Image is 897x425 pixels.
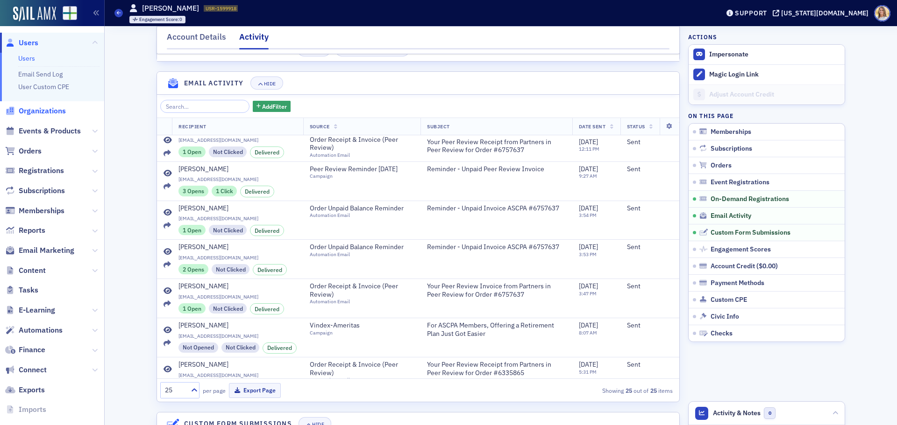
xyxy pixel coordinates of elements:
[427,321,566,338] span: For ASCPA Members, Offering a Retirement Plan Just Got Easier
[711,313,739,321] span: Civic Info
[781,9,869,17] div: [US_STATE][DOMAIN_NAME]
[310,321,395,330] span: Vindex-Ameritas
[19,385,45,395] span: Exports
[178,216,297,222] span: [EMAIL_ADDRESS][DOMAIN_NAME]
[874,5,890,21] span: Profile
[178,321,297,330] a: [PERSON_NAME]
[310,361,406,377] span: Order Receipt & Invoice (Peer Review)
[5,126,81,136] a: Events & Products
[310,135,406,152] span: Order Receipt & Invoice (Peer Review)
[579,165,598,173] span: [DATE]
[19,305,55,315] span: E-Learning
[627,321,673,330] div: Sent
[310,377,406,383] div: Automation Email
[5,385,45,395] a: Exports
[310,204,404,213] span: Order Unpaid Balance Reminder
[579,173,597,179] time: 9:27 AM
[310,165,398,174] span: Peer Review Reminder [DATE]
[427,282,566,299] span: Your Peer Review Invoice from Partners in Peer Review for Order #6757637
[262,102,287,111] span: Add Filter
[427,243,559,251] span: Reminder - Unpaid Invoice ASCPA #6757637
[240,186,274,197] div: Delivered
[178,165,297,174] a: [PERSON_NAME]
[250,146,284,158] div: Delivered
[221,342,260,353] div: Not Clicked
[5,305,55,315] a: E-Learning
[178,264,208,274] div: 2 Opens
[250,225,284,236] div: Delivered
[178,372,297,378] span: [EMAIL_ADDRESS][DOMAIN_NAME]
[178,137,297,143] span: [EMAIL_ADDRESS][DOMAIN_NAME]
[178,282,297,291] a: [PERSON_NAME]
[178,123,206,130] span: Recipient
[579,146,599,152] time: 12:11 PM
[579,369,597,375] time: 5:31 PM
[178,204,297,213] a: [PERSON_NAME]
[310,361,414,383] a: Order Receipt & Invoice (Peer Review)Automation Email
[129,16,186,23] div: Engagement Score: 0
[709,50,748,59] button: Impersonate
[56,6,77,22] a: View Homepage
[627,204,673,213] div: Sent
[178,342,218,353] div: Not Opened
[19,345,45,355] span: Finance
[711,262,778,271] div: Account Credit ( )
[178,294,297,300] span: [EMAIL_ADDRESS][DOMAIN_NAME]
[178,255,297,261] span: [EMAIL_ADDRESS][DOMAIN_NAME]
[160,100,249,113] input: Search…
[250,77,283,90] button: Hide
[253,264,287,275] div: Delivered
[178,321,228,330] div: [PERSON_NAME]
[178,303,206,314] div: 1 Open
[212,186,237,196] div: 1 Click
[627,138,673,146] div: Sent
[178,243,228,251] div: [PERSON_NAME]
[310,212,404,218] div: Automation Email
[689,84,845,105] a: Adjust Account Credit
[239,31,269,49] div: Activity
[178,165,228,174] div: [PERSON_NAME]
[627,123,645,130] span: Status
[5,106,66,116] a: Organizations
[427,361,566,377] span: Your Peer Review Receipt from Partners in Peer Review for Order #6335865
[427,123,450,130] span: Subject
[178,361,297,369] a: [PERSON_NAME]
[310,282,414,305] a: Order Receipt & Invoice (Peer Review)Automation Email
[627,361,673,369] div: Sent
[759,262,776,270] span: $0.00
[19,38,38,48] span: Users
[310,321,403,336] a: Vindex-AmeritasCampaign
[648,386,658,395] strong: 25
[310,299,406,305] div: Automation Email
[310,330,395,336] div: Campaign
[13,7,56,21] img: SailAMX
[209,225,247,235] div: Not Clicked
[579,137,598,146] span: [DATE]
[579,123,606,130] span: Date Sent
[263,342,297,354] div: Delivered
[627,165,673,174] div: Sent
[689,64,845,84] button: Magic Login Link
[167,31,226,48] div: Account Details
[178,204,228,213] div: [PERSON_NAME]
[427,204,559,213] span: Reminder - Unpaid Invoice ASCPA #6757637
[229,383,281,397] button: Export Page
[579,360,598,369] span: [DATE]
[5,345,45,355] a: Finance
[688,111,845,120] h4: On this page
[310,251,404,258] div: Automation Email
[5,285,38,295] a: Tasks
[206,5,236,12] span: USR-1599918
[310,165,406,180] a: Peer Review Reminder [DATE]Campaign
[253,101,291,112] button: AddFilter
[427,138,566,154] span: Your Peer Review Receipt from Partners in Peer Review for Order #6757637
[184,78,244,88] h4: Email Activity
[627,243,673,251] div: Sent
[310,243,404,251] span: Order Unpaid Balance Reminder
[310,152,406,158] div: Automation Email
[310,135,414,158] a: Order Receipt & Invoice (Peer Review)Automation Email
[711,229,790,237] span: Custom Form Submissions
[19,285,38,295] span: Tasks
[5,325,63,335] a: Automations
